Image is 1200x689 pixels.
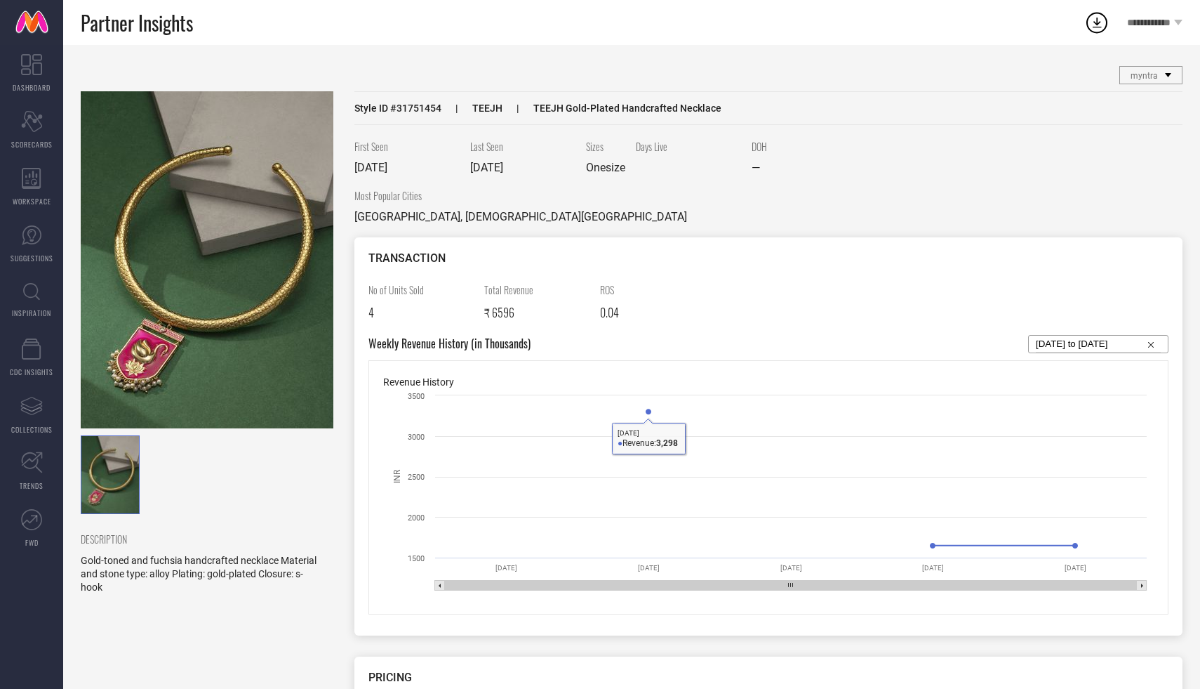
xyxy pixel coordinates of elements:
[752,139,857,154] span: DOH
[441,103,502,114] span: TEEJH
[600,282,705,297] span: ROS
[586,161,625,174] span: Onesize
[470,139,575,154] span: Last Seen
[484,282,589,297] span: Total Revenue
[752,161,760,174] span: —
[1036,336,1161,353] input: Select...
[11,253,53,263] span: SUGGESTIONS
[81,555,316,593] span: Gold-toned and fuchsia handcrafted necklace Material and stone type: alloy Plating: gold-plated C...
[495,564,517,572] text: [DATE]
[408,473,425,482] text: 2500
[1084,10,1109,35] div: Open download list
[12,308,51,318] span: INSPIRATION
[20,480,44,491] span: TRENDS
[354,210,687,223] span: [GEOGRAPHIC_DATA], [DEMOGRAPHIC_DATA][GEOGRAPHIC_DATA]
[1131,71,1158,81] span: myntra
[25,537,39,548] span: FWD
[368,251,1168,265] div: TRANSACTION
[586,139,625,154] span: Sizes
[354,161,387,174] span: [DATE]
[408,392,425,401] text: 3500
[368,335,531,353] span: Weekly Revenue History (in Thousands)
[11,139,53,150] span: SCORECARDS
[470,161,503,174] span: [DATE]
[408,554,425,563] text: 1500
[10,367,53,377] span: CDC INSIGHTS
[636,139,741,154] span: Days Live
[780,564,802,572] text: [DATE]
[81,8,193,37] span: Partner Insights
[368,671,1168,684] div: PRICING
[600,304,619,321] span: 0.04
[484,304,514,321] span: ₹ 6596
[408,513,425,523] text: 2000
[368,282,474,297] span: No of Units Sold
[392,469,402,483] text: INR
[1065,564,1086,572] text: [DATE]
[354,188,687,203] span: Most Popular Cities
[638,564,660,572] text: [DATE]
[81,532,323,546] span: DESCRIPTION
[502,103,721,114] span: TEEJH Gold-Plated Handcrafted Necklace
[11,424,53,435] span: COLLECTIONS
[383,376,454,388] span: Revenue History
[922,564,944,572] text: [DATE]
[13,196,51,206] span: WORKSPACE
[354,103,441,114] span: Style ID # 31751454
[408,433,425,442] text: 3000
[368,304,374,321] span: 4
[13,82,51,93] span: DASHBOARD
[354,139,460,154] span: First Seen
